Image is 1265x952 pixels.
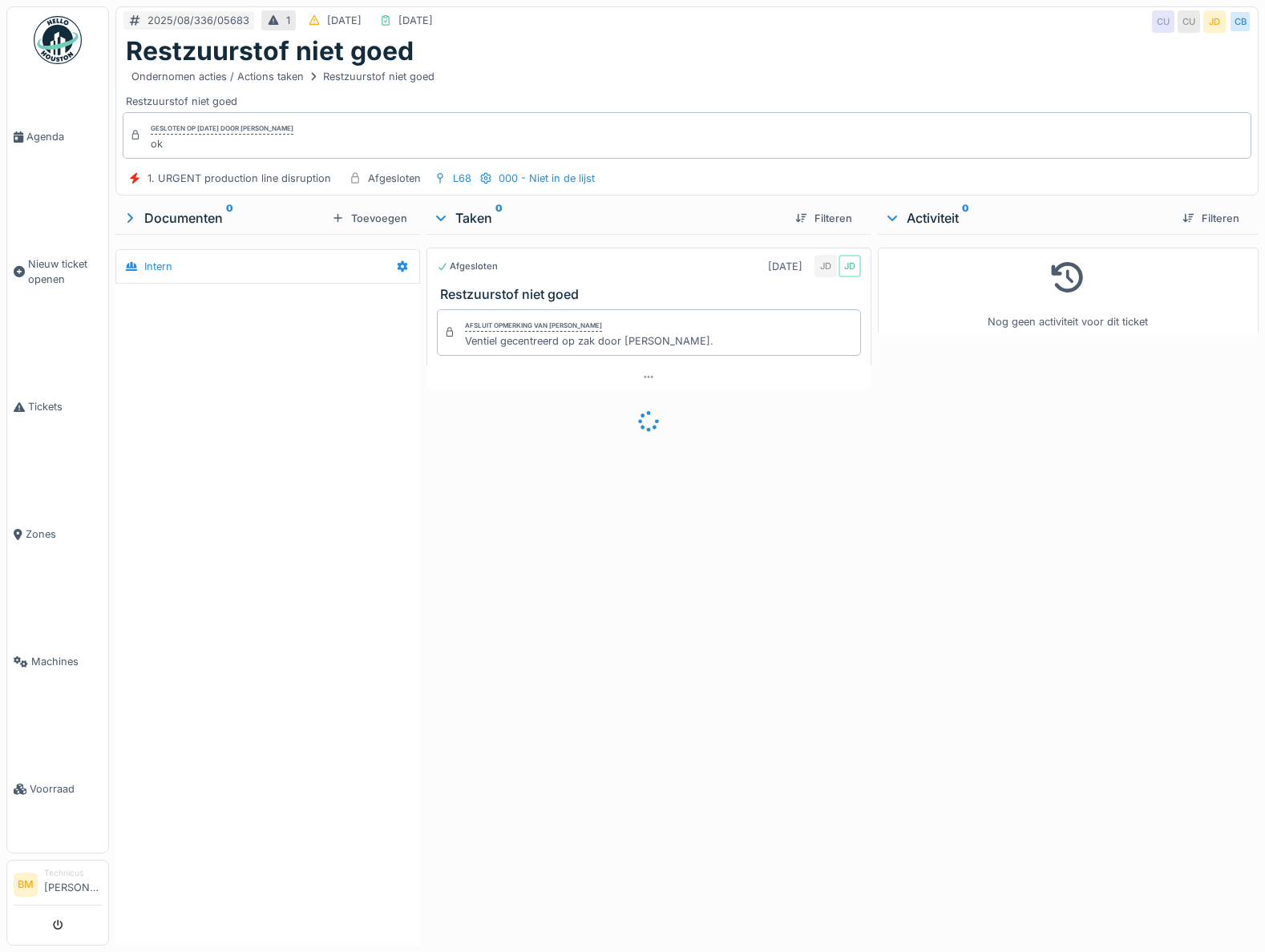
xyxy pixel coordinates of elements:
span: Zones [26,526,102,542]
div: Afgesloten [368,171,421,186]
div: Ventiel gecentreerd op zak door [PERSON_NAME]. [465,333,713,349]
div: Afgesloten [437,260,498,273]
sup: 0 [962,208,969,228]
div: CB [1229,10,1251,33]
div: Documenten [122,208,325,228]
div: 1. URGENT production line disruption [148,171,331,186]
div: [DATE] [768,259,802,274]
div: CU [1178,10,1200,33]
div: Intern [144,259,172,274]
li: [PERSON_NAME] [44,867,102,902]
span: Machines [31,654,102,669]
div: CU [1152,10,1174,33]
div: Ondernomen acties / Actions taken Restzuurstof niet goed [131,69,434,84]
a: Nieuw ticket openen [7,200,108,343]
a: BM Technicus[PERSON_NAME] [14,867,102,906]
li: BM [14,873,38,897]
div: Filteren [1176,208,1246,229]
sup: 0 [495,208,503,228]
div: L68 [453,171,471,186]
div: [DATE] [327,13,362,28]
span: Nieuw ticket openen [28,256,102,287]
a: Agenda [7,73,108,200]
a: Voorraad [7,725,108,853]
span: Voorraad [30,781,102,797]
div: Afsluit opmerking van [PERSON_NAME] [465,321,602,332]
div: 2025/08/336/05683 [148,13,249,28]
img: Badge_color-CXgf-gQk.svg [34,16,82,64]
div: Taken [433,208,782,228]
h3: Restzuurstof niet goed [440,287,863,302]
div: [DATE] [398,13,433,28]
div: JD [1203,10,1226,33]
div: Activiteit [884,208,1170,228]
div: JD [814,255,837,277]
a: Machines [7,598,108,725]
div: Nog geen activiteit voor dit ticket [888,255,1248,329]
div: 000 - Niet in de lijst [499,171,595,186]
span: Agenda [26,129,102,144]
div: Toevoegen [325,208,414,229]
a: Tickets [7,343,108,470]
a: Zones [7,470,108,598]
span: Tickets [28,399,102,414]
div: Restzuurstof niet goed [126,67,1248,108]
div: Technicus [44,867,102,879]
div: Gesloten op [DATE] door [PERSON_NAME] [151,123,293,135]
div: Filteren [789,208,859,229]
sup: 0 [226,208,233,228]
div: 1 [286,13,290,28]
div: ok [151,136,293,151]
h1: Restzuurstof niet goed [126,36,414,67]
div: JD [839,255,861,277]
